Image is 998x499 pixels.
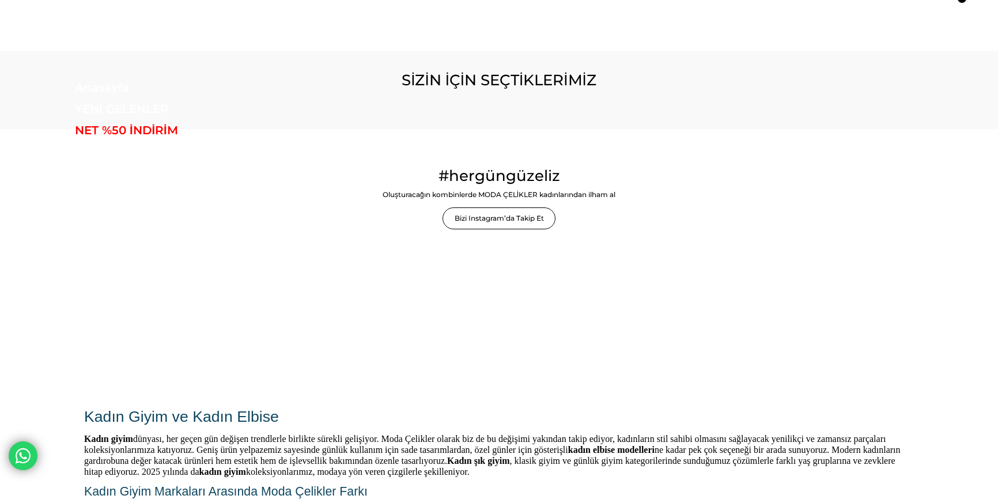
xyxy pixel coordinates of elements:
[75,209,233,222] a: TAKIM
[84,434,901,477] span: dünyası, her geçen gün değişen trendlerle birlikte sürekli gelişiyor. Moda Çelikler olarak biz de...
[75,166,233,180] a: DIŞ GİYİM
[75,102,233,116] a: YENİ GELENLER
[75,81,233,94] a: Anasayfa
[568,445,655,455] b: kadın elbise modelleri
[84,408,279,425] span: Kadın Giyim ve Kadın Elbise
[75,187,233,201] a: GİYİM
[75,145,233,158] a: ELBİSE
[75,123,233,137] a: NET %50 İNDİRİM
[199,467,246,477] b: kadın giyim
[447,456,509,466] b: Kadın şık giyim
[84,485,368,498] span: Kadın Giyim Markaları Arasında Moda Çelikler Farkı
[75,251,233,265] a: ÇOK SATANLAR
[84,434,133,444] span: Kadın giyim
[402,71,596,89] span: SİZİN İÇİN SEÇTİKLERİMİZ
[75,230,233,244] a: KOMBİN
[443,207,555,229] a: Bizi Instagram’da Takip Et
[75,273,233,286] a: AKSESUAR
